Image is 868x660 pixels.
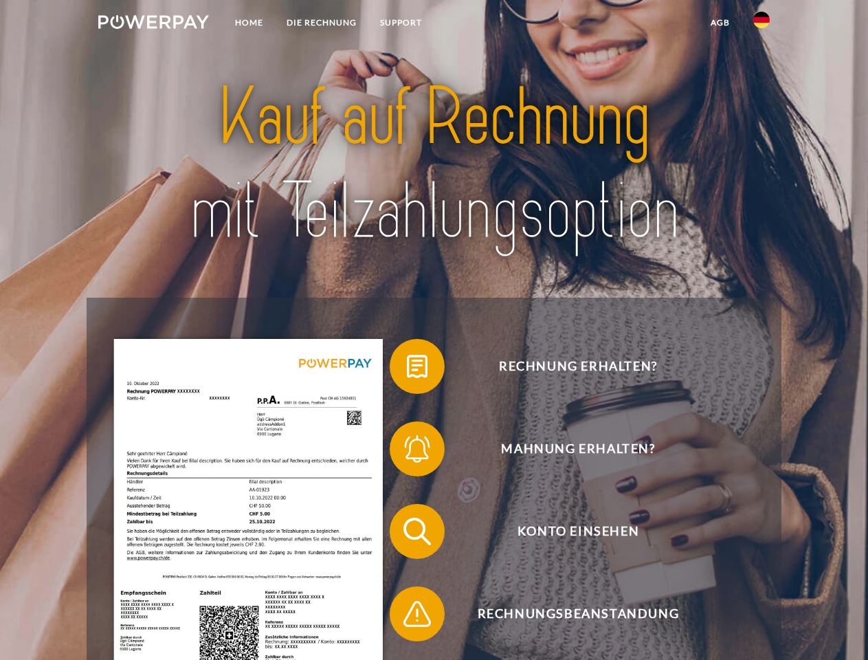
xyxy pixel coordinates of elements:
img: qb_warning.svg [400,597,434,631]
img: qb_bill.svg [400,349,434,384]
button: Rechnung erhalten? [390,339,747,394]
img: de [753,12,770,28]
a: agb [699,10,742,35]
a: Home [223,10,275,35]
span: Mahnung erhalten? [410,421,746,476]
button: Rechnungsbeanstandung [390,586,747,641]
img: qb_search.svg [400,514,434,549]
a: DIE RECHNUNG [275,10,368,35]
img: qb_bell.svg [400,432,434,466]
button: Konto einsehen [390,504,747,559]
img: logo-powerpay-white.svg [98,15,209,29]
a: SUPPORT [368,10,434,35]
span: Rechnung erhalten? [410,339,746,394]
img: title-powerpay_de.svg [131,66,737,263]
span: Rechnungsbeanstandung [410,586,746,641]
span: Konto einsehen [410,504,746,559]
button: Mahnung erhalten? [390,421,747,476]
